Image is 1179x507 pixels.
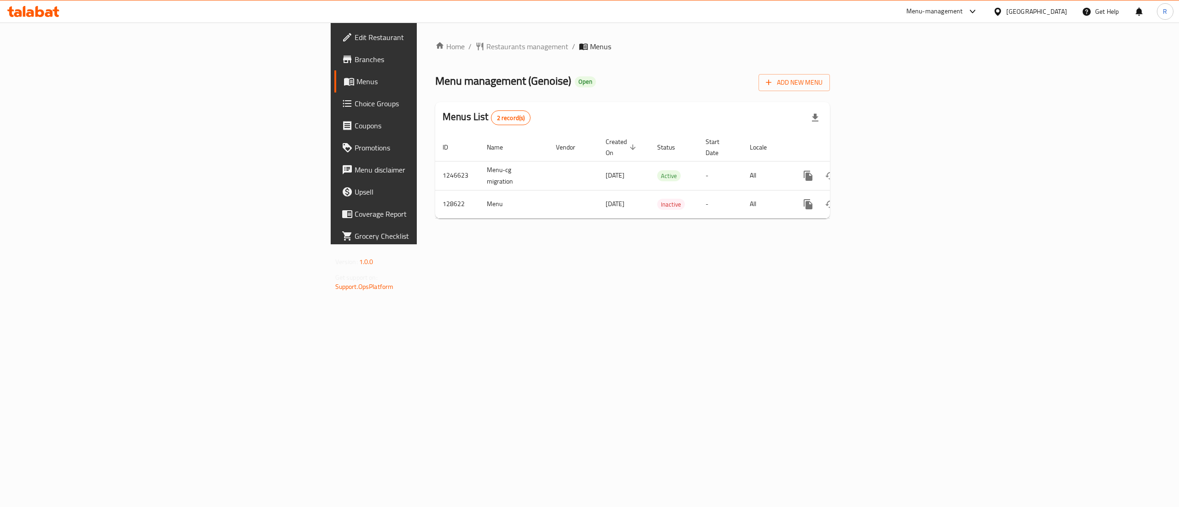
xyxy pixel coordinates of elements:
[657,142,687,153] span: Status
[335,256,358,268] span: Version:
[355,54,520,65] span: Branches
[657,170,681,181] div: Active
[698,190,742,218] td: -
[606,198,625,210] span: [DATE]
[359,256,374,268] span: 1.0.0
[657,171,681,181] span: Active
[759,74,830,91] button: Add New Menu
[435,133,893,219] table: enhanced table
[698,161,742,190] td: -
[334,92,528,115] a: Choice Groups
[804,107,826,129] div: Export file
[766,77,823,88] span: Add New Menu
[906,6,963,17] div: Menu-management
[334,137,528,159] a: Promotions
[355,98,520,109] span: Choice Groups
[657,199,685,210] span: Inactive
[606,169,625,181] span: [DATE]
[355,32,520,43] span: Edit Restaurant
[556,142,587,153] span: Vendor
[334,159,528,181] a: Menu disclaimer
[575,76,596,87] div: Open
[790,133,893,161] th: Actions
[742,190,790,218] td: All
[334,225,528,247] a: Grocery Checklist
[355,208,520,219] span: Coverage Report
[797,165,819,187] button: more
[334,70,528,92] a: Menus
[1163,6,1167,17] span: R
[435,41,830,52] nav: breadcrumb
[742,161,790,190] td: All
[355,120,520,131] span: Coupons
[355,186,520,197] span: Upsell
[491,110,531,125] div: Total records count
[819,193,841,215] button: Change Status
[334,181,528,203] a: Upsell
[334,115,528,137] a: Coupons
[355,164,520,175] span: Menu disclaimer
[750,142,779,153] span: Locale
[334,48,528,70] a: Branches
[335,281,394,293] a: Support.OpsPlatform
[606,136,639,158] span: Created On
[334,203,528,225] a: Coverage Report
[491,114,531,122] span: 2 record(s)
[355,142,520,153] span: Promotions
[335,271,378,283] span: Get support on:
[572,41,575,52] li: /
[355,230,520,242] span: Grocery Checklist
[1006,6,1067,17] div: [GEOGRAPHIC_DATA]
[443,110,531,125] h2: Menus List
[797,193,819,215] button: more
[487,142,515,153] span: Name
[575,78,596,86] span: Open
[443,142,460,153] span: ID
[356,76,520,87] span: Menus
[706,136,731,158] span: Start Date
[334,26,528,48] a: Edit Restaurant
[819,165,841,187] button: Change Status
[590,41,611,52] span: Menus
